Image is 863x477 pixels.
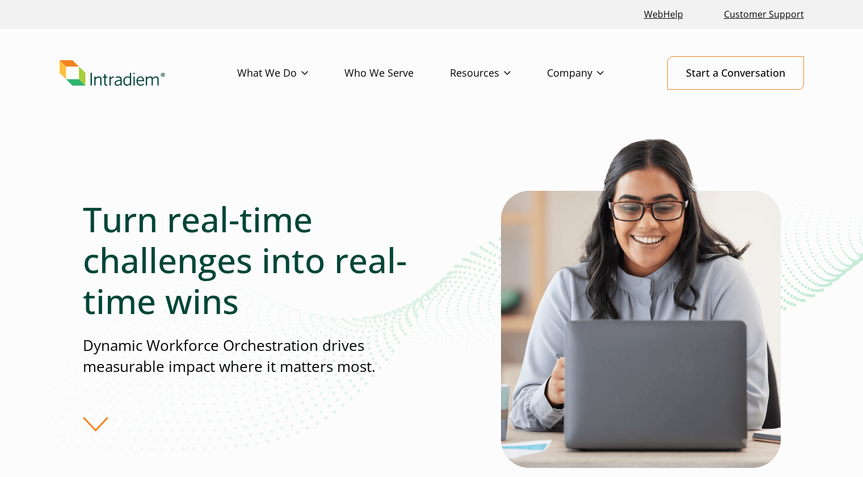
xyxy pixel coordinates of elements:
a: Company [547,57,640,90]
a: Start a Conversation [667,56,804,90]
p: Dynamic Workforce Orchestration drives measurable impact where it matters most. [83,335,431,378]
a: Link opens in a new window [639,2,688,27]
a: What We Do [237,57,344,90]
img: Intradiem [60,60,165,86]
h1: Turn real-time challenges into real-time wins [83,199,431,321]
img: Solutions for Contact Center Teams [501,135,781,468]
a: Resources [450,57,547,90]
a: Who We Serve [344,57,450,90]
a: Link to homepage of Intradiem [60,60,237,86]
a: Customer Support [719,2,809,27]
